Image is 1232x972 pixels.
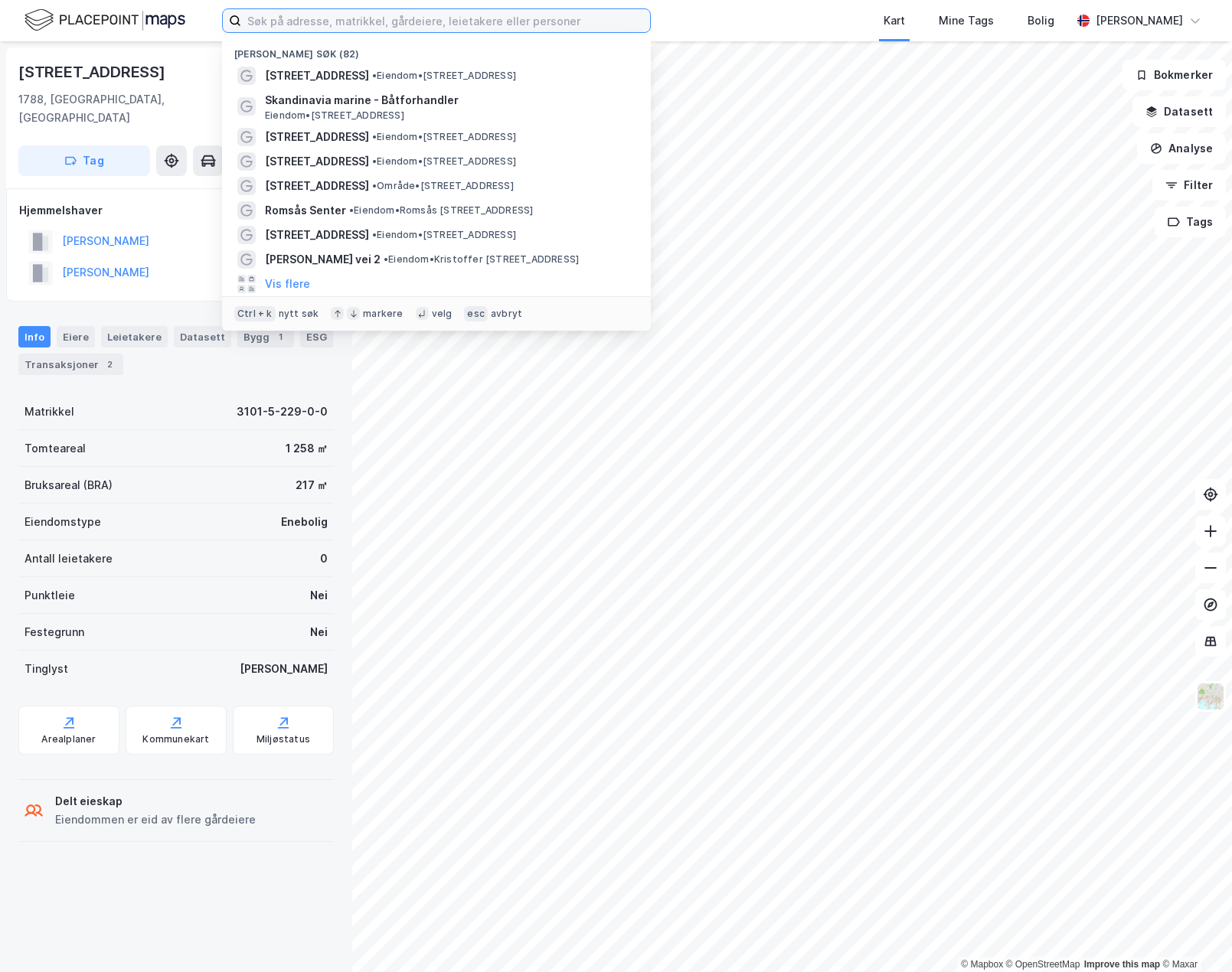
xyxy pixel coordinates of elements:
[1155,207,1226,237] button: Tags
[372,229,377,240] span: •
[961,959,1003,970] a: Mapbox
[25,7,185,34] img: logo.f888ab2527a4732fd821a326f86c7f29.svg
[1155,899,1232,972] iframe: Chat Widget
[18,326,51,347] div: Info
[884,11,905,30] div: Kart
[25,586,75,605] div: Punktleie
[1096,11,1183,30] div: [PERSON_NAME]
[372,229,516,241] span: Eiendom • [STREET_ADDRESS]
[1006,959,1080,970] a: OpenStreetMap
[310,623,328,641] div: Nei
[372,155,516,168] span: Eiendom • [STREET_ADDRESS]
[300,326,333,347] div: ESG
[372,131,377,142] span: •
[1132,96,1226,127] button: Datasett
[372,70,377,81] span: •
[372,70,516,82] span: Eiendom • [STREET_ADDRESS]
[372,180,377,191] span: •
[18,60,168,84] div: [STREET_ADDRESS]
[234,306,276,321] div: Ctrl + k
[372,131,516,143] span: Eiendom • [STREET_ADDRESS]
[349,204,533,217] span: Eiendom • Romsås [STREET_ADDRESS]
[265,177,369,195] span: [STREET_ADDRESS]
[25,403,74,421] div: Matrikkel
[281,513,328,531] div: Enebolig
[464,306,488,321] div: esc
[265,128,369,146] span: [STREET_ADDRESS]
[25,476,113,494] div: Bruksareal (BRA)
[25,550,113,568] div: Antall leietakere
[55,811,256,829] div: Eiendommen er eid av flere gårdeiere
[142,733,209,745] div: Kommunekart
[296,476,328,494] div: 217 ㎡
[237,403,328,421] div: 3101-5-229-0-0
[265,109,404,122] span: Eiendom • [STREET_ADDRESS]
[384,253,388,265] span: •
[265,250,381,269] span: [PERSON_NAME] vei 2
[25,660,68,678] div: Tinglyst
[310,586,328,605] div: Nei
[19,201,333,220] div: Hjemmelshaver
[18,145,150,176] button: Tag
[101,326,168,347] div: Leietakere
[265,201,346,220] span: Romsås Senter
[491,308,522,320] div: avbryt
[265,91,632,109] span: Skandinavia marine - Båtforhandler
[25,439,86,458] div: Tomteareal
[265,152,369,171] span: [STREET_ADDRESS]
[1152,170,1226,201] button: Filter
[174,326,231,347] div: Datasett
[286,439,328,458] div: 1 258 ㎡
[25,623,84,641] div: Festegrunn
[363,308,403,320] div: markere
[279,308,319,320] div: nytt søk
[41,733,96,745] div: Arealplaner
[1123,60,1226,90] button: Bokmerker
[222,36,651,64] div: [PERSON_NAME] søk (82)
[265,226,369,244] span: [STREET_ADDRESS]
[1084,959,1160,970] a: Improve this map
[237,326,294,347] div: Bygg
[1155,899,1232,972] div: Kontrollprogram for chat
[265,67,369,85] span: [STREET_ADDRESS]
[265,275,310,293] button: Vis flere
[1028,11,1054,30] div: Bolig
[18,90,263,127] div: 1788, [GEOGRAPHIC_DATA], [GEOGRAPHIC_DATA]
[102,357,117,372] div: 2
[1137,133,1226,164] button: Analyse
[241,9,650,32] input: Søk på adresse, matrikkel, gårdeiere, leietakere eller personer
[25,513,101,531] div: Eiendomstype
[18,354,123,375] div: Transaksjoner
[432,308,453,320] div: velg
[55,792,256,811] div: Delt eieskap
[240,660,328,678] div: [PERSON_NAME]
[57,326,95,347] div: Eiere
[1196,682,1225,711] img: Z
[257,733,310,745] div: Miljøstatus
[939,11,994,30] div: Mine Tags
[384,253,579,266] span: Eiendom • Kristoffer [STREET_ADDRESS]
[320,550,328,568] div: 0
[372,155,377,167] span: •
[372,180,514,192] span: Område • [STREET_ADDRESS]
[273,329,288,344] div: 1
[349,204,354,216] span: •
